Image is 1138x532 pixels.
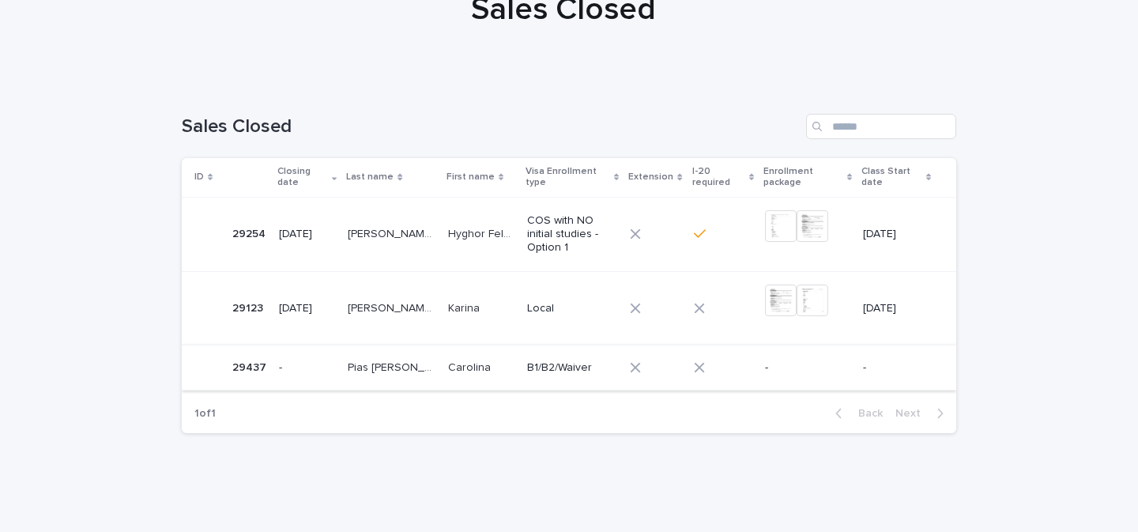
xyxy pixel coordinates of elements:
[763,163,843,192] p: Enrollment package
[527,302,615,315] p: Local
[692,163,745,192] p: I-20 required
[448,358,494,375] p: Carolina
[232,358,269,375] p: 29437
[279,228,335,241] p: [DATE]
[348,299,439,315] p: ABRANTES DE MELLO
[527,361,615,375] p: B1/B2/Waiver
[895,408,930,419] span: Next
[863,228,931,241] p: [DATE]
[806,114,956,139] input: Search
[863,302,931,315] p: [DATE]
[448,299,483,315] p: Karina
[182,115,800,138] h1: Sales Closed
[823,406,889,421] button: Back
[182,345,956,391] tr: 2943729437 -Pias [PERSON_NAME] [PERSON_NAME]Pias [PERSON_NAME] [PERSON_NAME] CarolinaCarolina B1/...
[232,299,266,315] p: 29123
[527,214,615,254] p: COS with NO initial studies - Option 1
[889,406,956,421] button: Next
[348,224,439,241] p: SIMOES PIRES DE SOUSA
[277,163,328,192] p: Closing date
[765,361,850,375] p: -
[849,408,883,419] span: Back
[861,163,922,192] p: Class Start date
[448,224,518,241] p: Hyghor Felype
[279,302,335,315] p: [DATE]
[194,168,204,186] p: ID
[348,358,439,375] p: Pias Zuchetto da Silva
[182,271,956,345] tr: 2912329123 [DATE][PERSON_NAME] [PERSON_NAME][PERSON_NAME] [PERSON_NAME] KarinaKarina Local[DATE]
[182,197,956,271] tr: 2925429254 [DATE][PERSON_NAME] [PERSON_NAME] [PERSON_NAME][PERSON_NAME] [PERSON_NAME] [PERSON_NAM...
[182,394,228,433] p: 1 of 1
[346,168,394,186] p: Last name
[863,361,931,375] p: -
[232,224,269,241] p: 29254
[628,168,673,186] p: Extension
[447,168,495,186] p: First name
[279,361,335,375] p: -
[526,163,611,192] p: Visa Enrollment type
